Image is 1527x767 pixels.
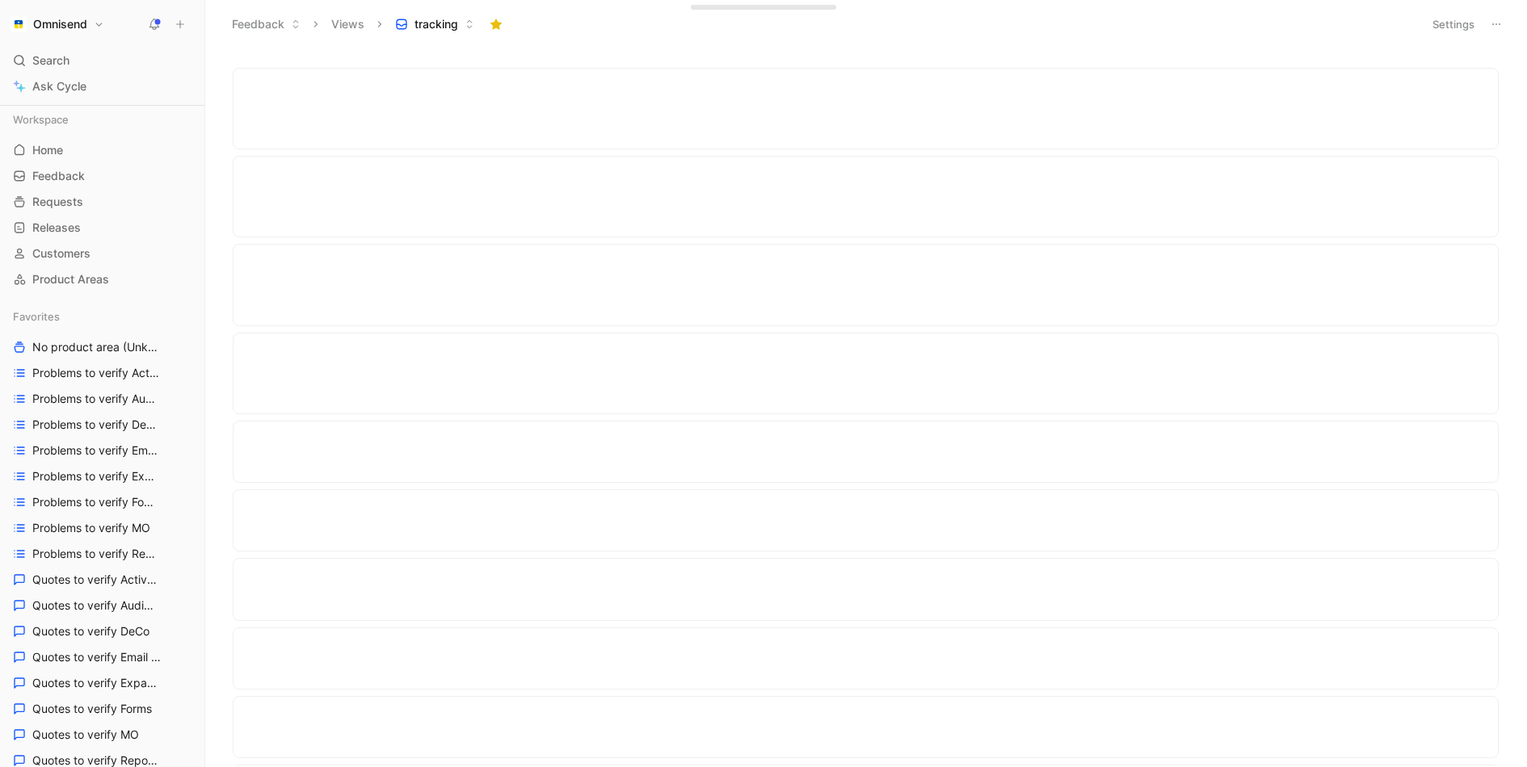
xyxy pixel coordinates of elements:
a: Quotes to verify Audience [6,593,198,618]
span: Problems to verify Forms [32,494,158,510]
button: View actions [179,597,195,614]
button: OmnisendOmnisend [6,13,108,36]
div: Docs, images, videos, audio files, links & more [701,8,776,14]
button: View actions [180,391,196,407]
a: Product Areas [6,267,198,291]
a: Problems to verify MO [6,516,198,540]
a: Problems to verify Forms [6,490,198,514]
button: View actions [180,546,196,562]
div: Workspace [6,107,198,132]
button: View actions [179,572,195,588]
a: Quotes to verify DeCo [6,619,198,643]
a: Requests [6,190,198,214]
span: Quotes to verify Audience [32,597,159,614]
button: View actions [177,494,193,510]
span: Quotes to verify Expansion [32,675,160,691]
span: Problems to verify Email Builder [32,442,163,459]
button: View actions [181,468,197,484]
span: Workspace [13,111,69,128]
span: Problems to verify Expansion [32,468,162,484]
span: Feedback [32,168,85,184]
a: Problems to verify Activation [6,361,198,385]
button: View actions [181,365,197,381]
button: Settings [1425,13,1482,36]
span: Requests [32,194,83,210]
a: Quotes to verify MO [6,723,198,747]
span: Search [32,51,69,70]
a: Quotes to verify Activation [6,568,198,592]
button: Feedback [225,12,308,36]
span: Quotes to verify Activation [32,572,159,588]
button: View actions [175,520,191,536]
span: Releases [32,220,81,236]
button: View actions [181,339,197,355]
a: Quotes to verify Email builder [6,645,198,669]
a: Problems to verify Email Builder [6,438,198,463]
a: Quotes to verify Expansion [6,671,198,695]
button: Views [324,12,372,36]
div: Search [6,48,198,73]
button: View actions [175,727,191,743]
div: Drop anything here to capture feedback [701,1,776,7]
button: View actions [175,701,191,717]
span: tracking [414,16,458,32]
button: View actions [176,417,192,433]
a: Home [6,138,198,162]
span: Ask Cycle [32,77,86,96]
button: View actions [181,649,197,665]
button: View actions [175,623,191,639]
span: Quotes to verify MO [32,727,139,743]
a: Problems to verify DeCo [6,413,198,437]
span: Favorites [13,308,60,325]
span: Problems to verify Reporting [32,546,161,562]
span: Problems to verify Audience [32,391,161,407]
a: No product area (Unknowns) [6,335,198,359]
span: Quotes to verify Forms [32,701,152,717]
span: Problems to verify DeCo [32,417,157,433]
span: Product Areas [32,271,109,287]
a: Quotes to verify Forms [6,697,198,721]
a: Problems to verify Reporting [6,542,198,566]
a: Feedback [6,164,198,188]
span: Quotes to verify DeCo [32,623,149,639]
span: Quotes to verify Email builder [32,649,162,665]
a: Problems to verify Expansion [6,464,198,488]
button: View actions [183,442,199,459]
a: Problems to verify Audience [6,387,198,411]
span: Home [32,142,63,158]
span: No product area (Unknowns) [32,339,162,355]
button: View actions [179,675,196,691]
a: Customers [6,241,198,266]
div: Favorites [6,304,198,329]
span: Problems to verify MO [32,520,150,536]
a: Releases [6,216,198,240]
h1: Omnisend [33,17,87,31]
img: Omnisend [11,16,27,32]
button: tracking [388,12,482,36]
span: Customers [32,245,90,262]
a: Ask Cycle [6,74,198,98]
span: Problems to verify Activation [32,365,162,381]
